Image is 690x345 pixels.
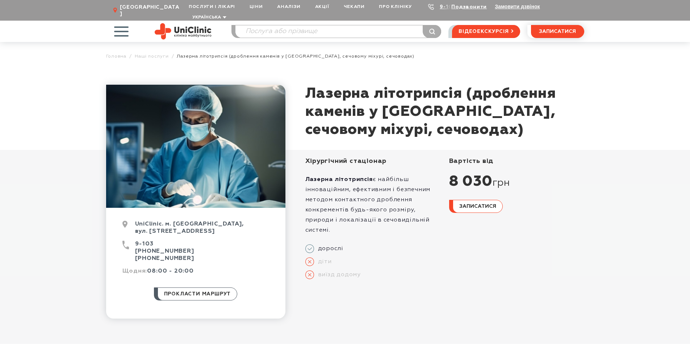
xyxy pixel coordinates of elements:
button: Українська [191,15,226,20]
a: відеоекскурсія [452,25,520,38]
span: записатися [459,204,496,209]
a: прокласти маршрут [154,287,238,300]
button: записатися [531,25,584,38]
span: виїзд додому [314,271,361,278]
a: Подзвонити [451,4,487,9]
span: відеоекскурсія [459,25,509,38]
span: [GEOGRAPHIC_DATA] [120,4,181,17]
a: [PHONE_NUMBER] [135,256,194,261]
span: діти [314,258,332,265]
span: Лазерна літотрипсія (дроблення каменів у [GEOGRAPHIC_DATA], сечовому міхурі, сечоводах) [177,54,414,59]
span: прокласти маршрут [164,288,231,300]
p: є найбільш інноваційним, ефективним і безпечним методом контактного дроблення конкрементів будь-я... [305,174,440,235]
div: Хірургічний стаціонар [305,157,440,165]
a: 9-103 [135,241,154,247]
strong: Лазерна літотрипсія [305,177,373,182]
a: Наші послуги [135,54,169,59]
h1: Лазерна літотрипсія (дроблення каменів у [GEOGRAPHIC_DATA], сечовому міхурі, сечоводах) [305,85,584,139]
div: 8 030 [449,173,584,191]
input: Послуга або прізвище [235,25,441,38]
span: грн [493,177,510,189]
span: Щодня: [122,268,147,274]
a: 9-103 [440,4,456,9]
span: вартість від [449,158,494,164]
button: Замовити дзвінок [495,4,540,9]
button: записатися [449,200,503,213]
div: UniClinic. м. [GEOGRAPHIC_DATA], вул. [STREET_ADDRESS] [122,220,269,240]
span: записатися [539,29,576,34]
div: 08:00 - 20:00 [122,268,269,280]
a: Головна [106,54,127,59]
span: Українська [192,15,221,20]
img: Uniclinic [155,23,212,39]
span: дорослі [314,245,344,252]
a: [PHONE_NUMBER] [135,248,194,254]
